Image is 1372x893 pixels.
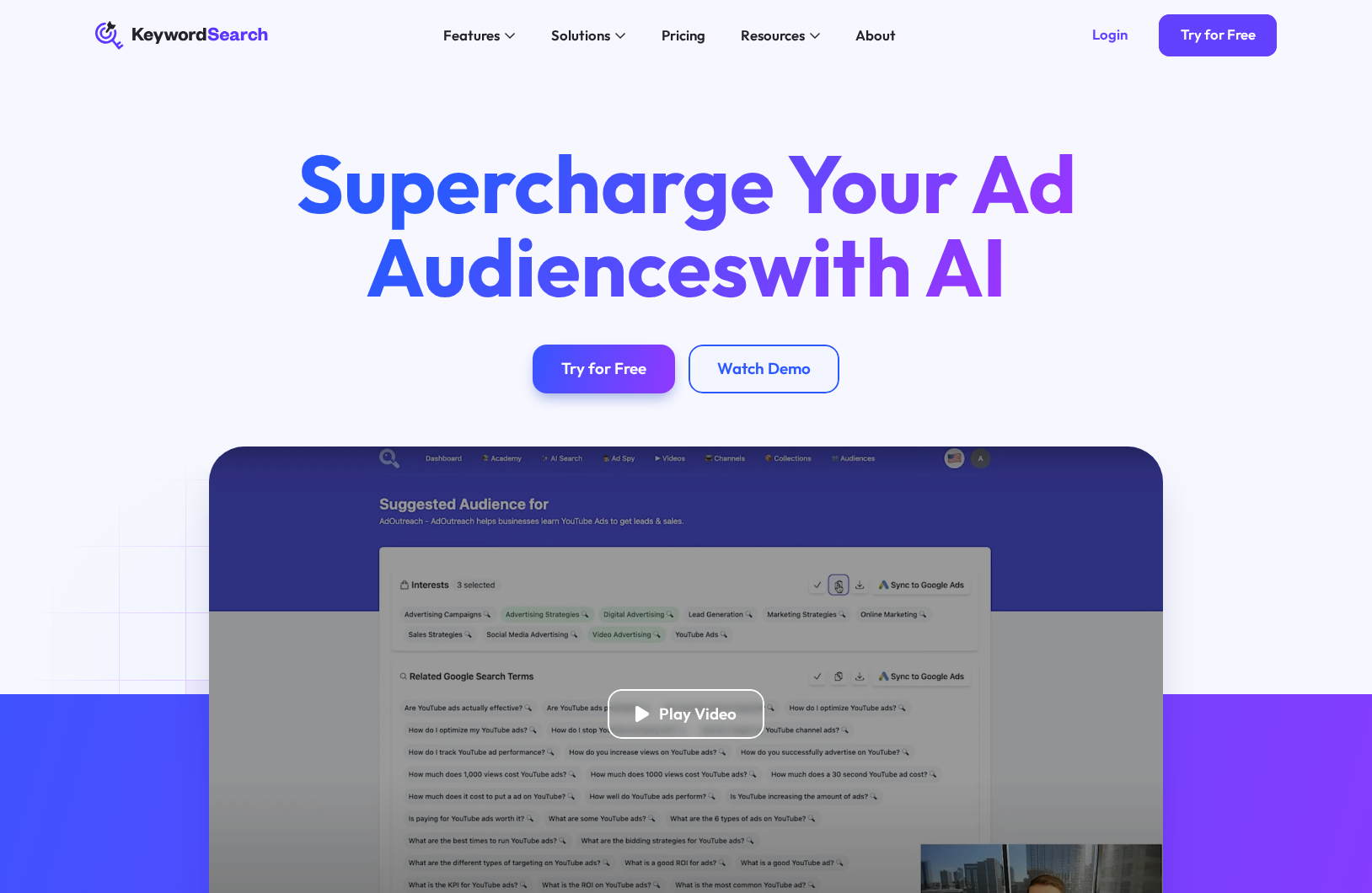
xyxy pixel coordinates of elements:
div: Login [1092,26,1128,44]
a: Try for Free [1159,14,1276,56]
div: Resources [741,24,805,45]
a: Pricing [651,21,715,50]
div: Pricing [662,24,705,45]
div: Features [443,24,500,45]
a: Login [1070,14,1148,56]
div: Try for Free [561,359,646,379]
div: Watch Demo [717,359,811,379]
div: Play Video [659,704,737,725]
h1: Supercharge Your Ad Audiences [262,142,1111,309]
a: Try for Free [533,345,674,394]
span: with AI [748,215,1006,318]
div: About [855,24,896,45]
a: About [845,21,907,50]
div: Try for Free [1181,26,1256,44]
div: Solutions [551,24,610,45]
